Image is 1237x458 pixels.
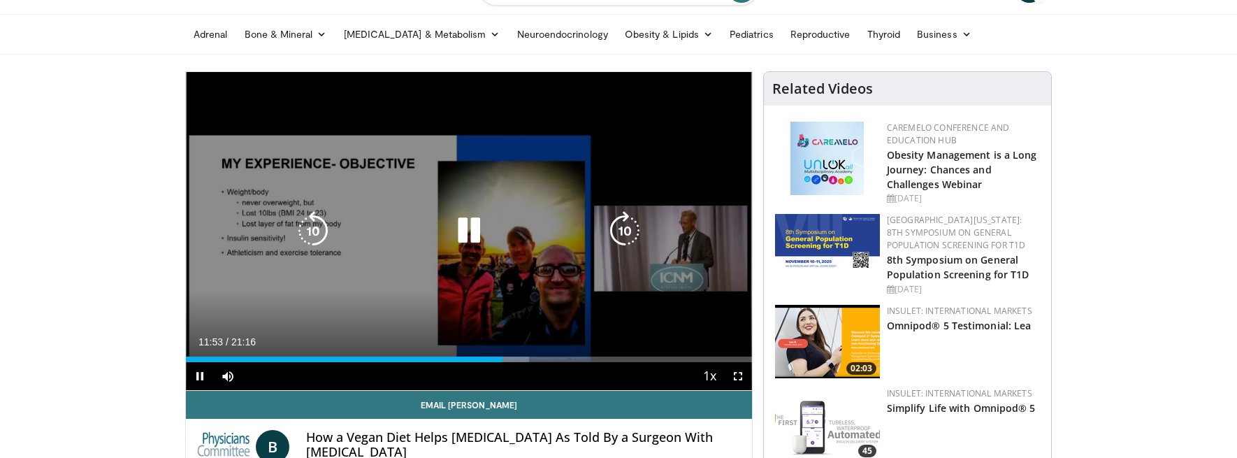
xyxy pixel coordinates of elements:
[846,362,876,375] span: 02:03
[231,336,256,348] span: 21:16
[775,214,880,268] img: a980c80c-3cc5-49e4-b5c5-24109ca66f23.png.150x105_q85_autocrop_double_scale_upscale_version-0.2.png
[790,122,864,195] img: 45df64a9-a6de-482c-8a90-ada250f7980c.png.150x105_q85_autocrop_double_scale_upscale_version-0.2.jpg
[696,362,724,390] button: Playback Rate
[186,362,214,390] button: Pause
[721,20,782,48] a: Pediatrics
[887,401,1036,415] a: Simplify Life with Omnipod® 5
[887,148,1037,191] a: Obesity Management is a Long Journey: Chances and Challenges Webinar
[775,305,880,378] img: 85ac4157-e7e8-40bb-9454-b1e4c1845598.png.150x105_q85_crop-smart_upscale.png
[909,20,980,48] a: Business
[509,20,616,48] a: Neuroendocrinology
[859,20,909,48] a: Thyroid
[887,192,1040,205] div: [DATE]
[335,20,509,48] a: [MEDICAL_DATA] & Metabolism
[185,20,236,48] a: Adrenal
[616,20,721,48] a: Obesity & Lipids
[772,80,873,97] h4: Related Videos
[782,20,859,48] a: Reproductive
[887,319,1032,332] a: Omnipod® 5 Testimonial: Lea
[186,72,752,391] video-js: Video Player
[887,214,1026,251] a: [GEOGRAPHIC_DATA][US_STATE]: 8th Symposium on General Population Screening for T1D
[198,336,223,348] span: 11:53
[887,253,1029,281] a: 8th Symposium on General Population Screening for T1D
[887,305,1032,317] a: Insulet: International Markets
[186,357,752,362] div: Progress Bar
[887,387,1032,399] a: Insulet: International Markets
[858,445,876,457] span: 45
[887,122,1010,146] a: CaReMeLO Conference and Education Hub
[186,391,752,419] a: Email [PERSON_NAME]
[724,362,752,390] button: Fullscreen
[236,20,335,48] a: Bone & Mineral
[214,362,242,390] button: Mute
[775,305,880,378] a: 02:03
[887,283,1040,296] div: [DATE]
[226,336,229,348] span: /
